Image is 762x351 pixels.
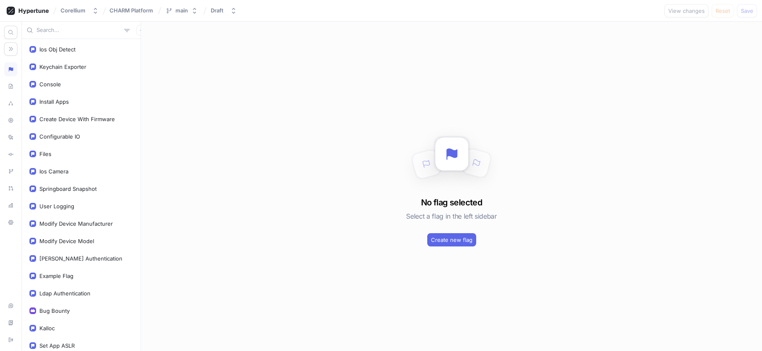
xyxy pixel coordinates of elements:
div: Branches [4,164,17,178]
button: Corellium [57,4,102,17]
span: CHARM Platform [110,7,153,13]
div: Ldap Authentication [39,290,90,297]
div: [PERSON_NAME] Authentication [39,255,122,262]
div: Springboard Snapshot [39,185,97,192]
div: Configurable IO [39,133,80,140]
span: Save [741,8,753,13]
span: Create new flag [431,237,472,242]
div: Logic [4,62,17,76]
div: Corellium [61,7,85,14]
div: Keychain Exporter [39,63,86,70]
div: Schema [4,79,17,93]
div: Preview [4,113,17,127]
span: View changes [668,8,705,13]
button: View changes [665,4,708,17]
div: Modify Device Manufacturer [39,220,113,227]
div: Pull requests [4,181,17,195]
button: Save [737,4,757,17]
div: Create Device With Firmware [39,116,115,122]
div: Ios Obj Detect [39,46,75,53]
div: Install Apps [39,98,69,105]
div: Diff [4,147,17,161]
div: Console [39,81,61,88]
div: Live chat [4,299,17,313]
div: Bug Bounty [39,307,70,314]
span: Reset [716,8,730,13]
div: Sign out [4,333,17,347]
button: Reset [712,4,734,17]
h5: Select a flag in the left sidebar [406,209,497,224]
div: Settings [4,215,17,229]
div: Analytics [4,198,17,212]
div: Splits [4,96,17,110]
div: User Logging [39,203,74,210]
div: Files [39,151,51,157]
div: Set App ASLR [39,342,75,349]
button: main [162,4,201,17]
div: Modify Device Model [39,238,94,244]
div: Documentation [4,316,17,330]
div: Logs [4,130,17,144]
div: Kalloc [39,325,55,331]
input: Search... [37,26,121,34]
div: Draft [211,7,224,14]
h3: No flag selected [421,196,482,209]
button: Create new flag [427,233,476,246]
button: Draft [207,4,240,17]
div: main [175,7,188,14]
div: Ios Camera [39,168,68,175]
div: Example Flag [39,273,73,279]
